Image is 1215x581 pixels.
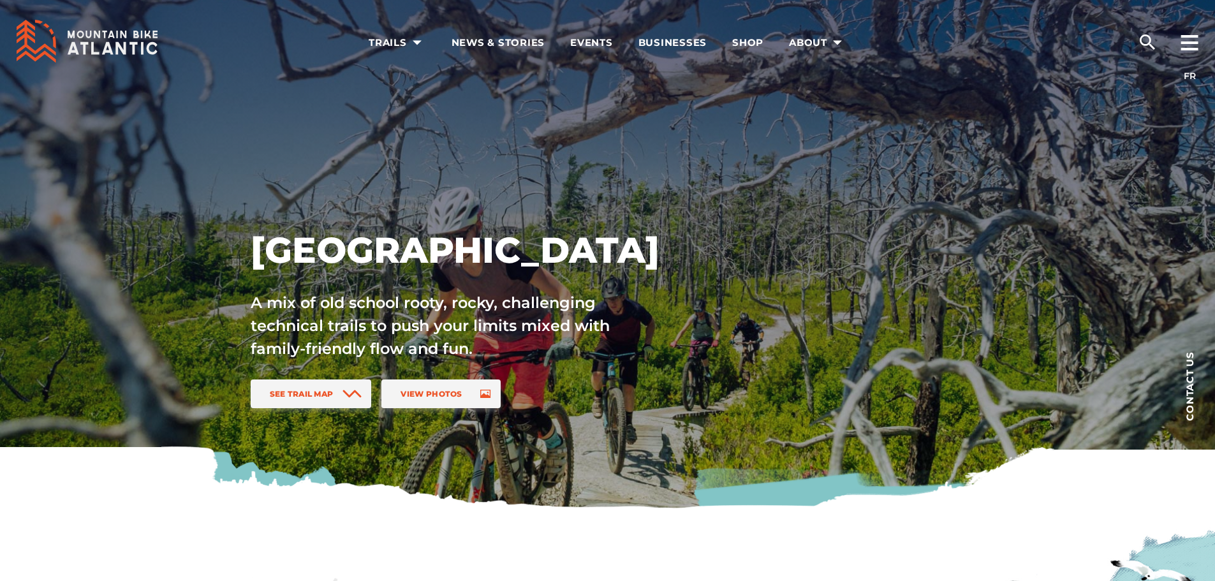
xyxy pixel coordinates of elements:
[1164,332,1215,440] a: Contact us
[789,36,846,49] span: About
[369,36,426,49] span: Trails
[570,36,613,49] span: Events
[251,379,372,408] a: See Trail Map
[408,34,426,52] ion-icon: arrow dropdown
[1184,70,1196,82] a: FR
[638,36,707,49] span: Businesses
[828,34,846,52] ion-icon: arrow dropdown
[270,389,334,399] span: See Trail Map
[732,36,763,49] span: Shop
[381,379,500,408] a: View Photos
[401,389,462,399] span: View Photos
[251,228,723,272] h1: [GEOGRAPHIC_DATA]
[1137,32,1158,52] ion-icon: search
[452,36,545,49] span: News & Stories
[251,291,638,360] p: A mix of old school rooty, rocky, challenging technical trails to push your limits mixed with fam...
[1185,351,1195,421] span: Contact us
